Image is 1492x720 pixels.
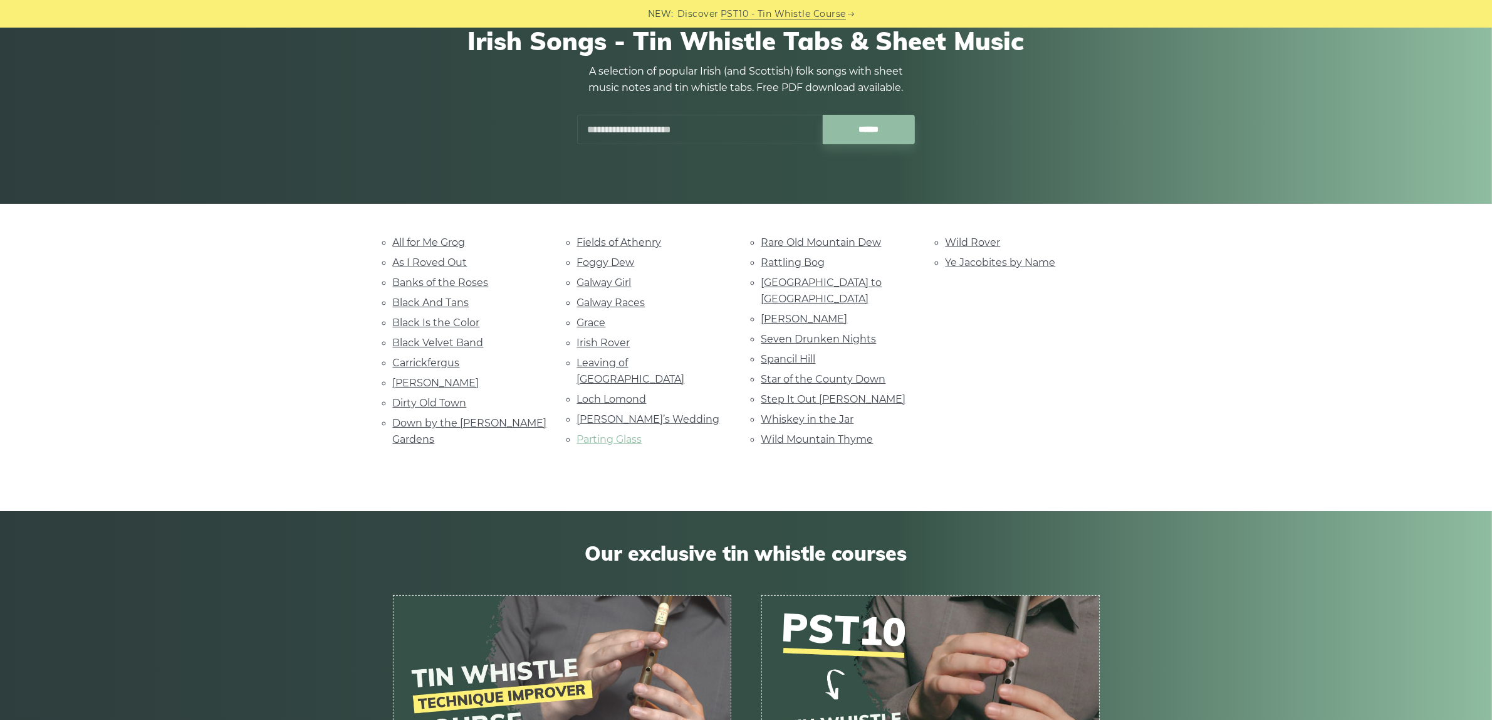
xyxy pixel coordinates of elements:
[721,7,846,21] a: PST10 - Tin Whistle Course
[577,413,720,425] a: [PERSON_NAME]’s Wedding
[393,397,467,409] a: Dirty Old Town
[393,277,489,289] a: Banks of the Roses
[393,541,1100,565] span: Our exclusive tin whistle courses
[577,236,662,248] a: Fields of Athenry
[648,7,674,21] span: NEW:
[393,236,466,248] a: All for Me Grog
[577,317,606,329] a: Grace
[761,313,848,325] a: [PERSON_NAME]
[577,257,635,268] a: Foggy Dew
[946,236,1001,248] a: Wild Rover
[761,277,882,305] a: [GEOGRAPHIC_DATA] to [GEOGRAPHIC_DATA]
[761,257,825,268] a: Rattling Bog
[946,257,1056,268] a: Ye Jacobites by Name
[761,236,882,248] a: Rare Old Mountain Dew
[577,63,916,96] p: A selection of popular Irish (and Scottish) folk songs with sheet music notes and tin whistle tab...
[393,337,484,349] a: Black Velvet Band
[577,393,647,405] a: Loch Lomond
[393,297,469,309] a: Black And Tans
[761,433,874,445] a: Wild Mountain Thyme
[577,337,630,349] a: Irish Rover
[677,7,719,21] span: Discover
[761,393,906,405] a: Step It Out [PERSON_NAME]
[393,317,480,329] a: Black Is the Color
[577,357,685,385] a: Leaving of [GEOGRAPHIC_DATA]
[577,297,645,309] a: Galway Races
[761,333,877,345] a: Seven Drunken Nights
[577,433,642,445] a: Parting Glass
[393,417,547,445] a: Down by the [PERSON_NAME] Gardens
[393,377,479,389] a: [PERSON_NAME]
[577,277,632,289] a: Galway Girl
[761,353,816,365] a: Spancil Hill
[761,413,854,425] a: Whiskey in the Jar
[393,26,1100,56] h1: Irish Songs - Tin Whistle Tabs & Sheet Music
[393,257,467,268] a: As I Roved Out
[761,373,886,385] a: Star of the County Down
[393,357,460,369] a: Carrickfergus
